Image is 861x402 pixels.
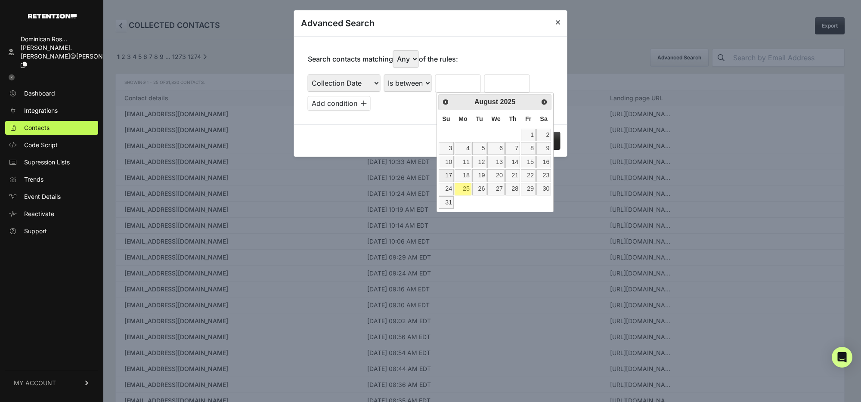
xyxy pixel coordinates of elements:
[439,156,454,168] a: 10
[487,183,504,195] a: 27
[442,115,450,122] span: Sunday
[536,156,551,168] a: 16
[5,32,98,72] a: Dominican Ros... [PERSON_NAME].[PERSON_NAME]@[PERSON_NAME]...
[24,141,58,149] span: Code Script
[521,183,536,195] a: 29
[308,96,371,111] button: Add condition
[500,98,515,105] span: 2025
[521,142,536,155] a: 8
[24,106,58,115] span: Integrations
[505,156,520,168] a: 14
[5,173,98,186] a: Trends
[521,129,536,141] a: 1
[5,87,98,100] a: Dashboard
[536,129,551,141] a: 2
[442,99,449,105] span: Prev
[540,115,548,122] span: Saturday
[24,89,55,98] span: Dashboard
[536,169,551,182] a: 23
[24,192,61,201] span: Event Details
[439,169,454,182] a: 17
[509,115,517,122] span: Thursday
[5,207,98,221] a: Reactivate
[5,104,98,118] a: Integrations
[439,142,454,155] a: 3
[487,142,504,155] a: 6
[440,96,452,108] a: Prev
[455,156,471,168] a: 11
[24,227,47,235] span: Support
[5,121,98,135] a: Contacts
[505,142,520,155] a: 7
[24,175,43,184] span: Trends
[24,210,54,218] span: Reactivate
[536,142,551,155] a: 9
[5,138,98,152] a: Code Script
[24,158,70,167] span: Supression Lists
[505,169,520,182] a: 21
[308,50,458,68] p: Search contacts matching of the rules:
[301,17,375,29] h3: Advanced Search
[521,169,536,182] a: 22
[439,196,454,209] a: 31
[5,370,98,396] a: MY ACCOUNT
[14,379,56,387] span: MY ACCOUNT
[492,115,501,122] span: Wednesday
[455,142,471,155] a: 4
[525,115,531,122] span: Friday
[21,35,131,43] div: Dominican Ros...
[5,155,98,169] a: Supression Lists
[476,115,483,122] span: Tuesday
[474,98,498,105] span: August
[5,190,98,204] a: Event Details
[472,156,487,168] a: 12
[472,183,487,195] a: 26
[541,99,548,105] span: Next
[28,14,77,19] img: Retention.com
[505,183,520,195] a: 28
[472,169,487,182] a: 19
[439,183,454,195] a: 24
[21,44,131,60] span: [PERSON_NAME].[PERSON_NAME]@[PERSON_NAME]...
[487,156,504,168] a: 13
[832,347,852,368] div: Open Intercom Messenger
[472,142,487,155] a: 5
[487,169,504,182] a: 20
[24,124,50,132] span: Contacts
[455,169,471,182] a: 18
[455,183,471,195] a: 25
[458,115,468,122] span: Monday
[521,156,536,168] a: 15
[538,96,551,108] a: Next
[5,224,98,238] a: Support
[536,183,551,195] a: 30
